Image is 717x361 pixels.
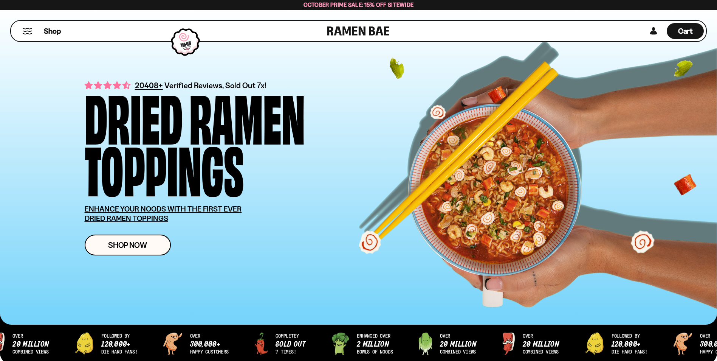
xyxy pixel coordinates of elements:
[85,235,171,255] a: Shop Now
[189,89,305,141] div: Ramen
[85,204,242,223] u: ENHANCE YOUR NOODS WITH THE FIRST EVER DRIED RAMEN TOPPINGS
[44,26,61,36] span: Shop
[667,21,704,41] div: Cart
[85,141,244,193] div: Toppings
[108,241,147,249] span: Shop Now
[85,89,183,141] div: Dried
[678,26,693,36] span: Cart
[44,23,61,39] a: Shop
[304,1,414,8] span: October Prime Sale: 15% off Sitewide
[22,28,33,34] button: Mobile Menu Trigger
